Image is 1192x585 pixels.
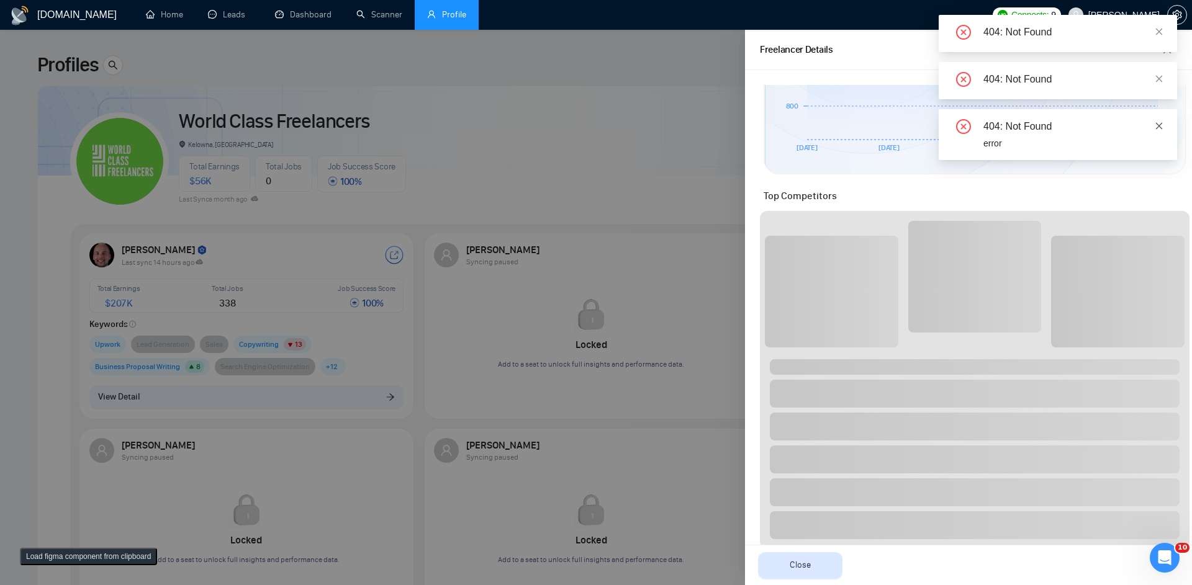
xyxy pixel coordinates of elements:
img: upwork-logo.png [998,10,1008,20]
span: 9 [1051,8,1056,22]
span: user [427,10,436,19]
a: dashboardDashboard [275,9,332,20]
span: user [1072,11,1080,19]
span: Connects: [1011,8,1049,22]
tspan: [DATE] [878,143,900,151]
span: setting [1168,10,1186,20]
div: 404: Not Found [983,119,1162,134]
span: Top Competitors [764,190,837,202]
span: Profile [442,9,466,20]
span: close [1155,122,1163,130]
a: searchScanner [356,9,402,20]
a: setting [1167,10,1187,20]
span: close-circle [956,25,971,40]
button: setting [1167,5,1187,25]
div: 404: Not Found [983,72,1162,87]
span: Close [790,558,811,572]
iframe: Intercom live chat [1150,543,1180,573]
tspan: [DATE] [797,143,818,151]
span: 10 [1175,543,1190,553]
div: Freelancer Details [760,42,833,58]
span: close [1155,74,1163,83]
span: close-circle [956,119,971,134]
div: 404: Not Found [983,25,1162,40]
button: Close [758,552,842,579]
span: close [1155,27,1163,36]
span: close-circle [956,72,971,87]
tspan: 800 [786,102,799,110]
a: messageLeads [208,9,250,20]
a: homeHome [146,9,183,20]
div: error [983,136,1162,150]
img: logo [10,6,30,25]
